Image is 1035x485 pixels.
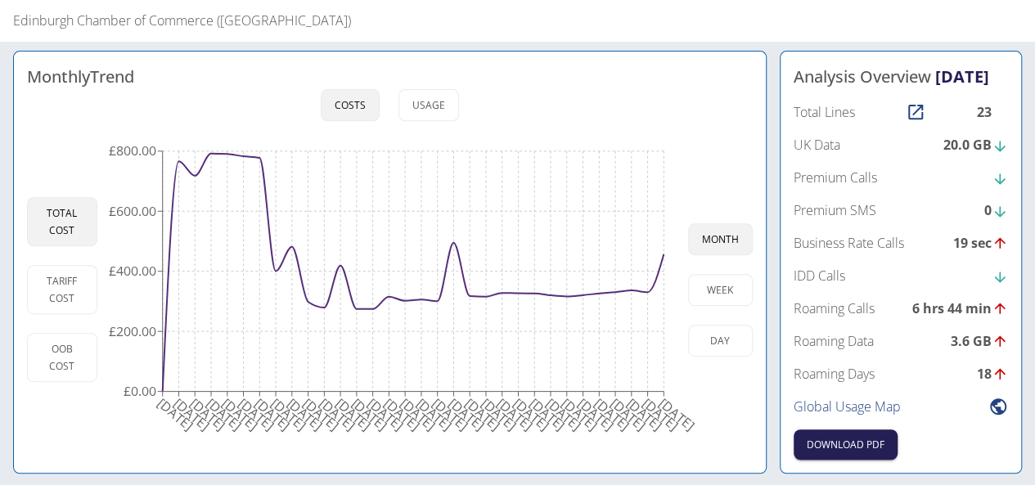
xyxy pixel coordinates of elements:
[169,394,212,434] tspan: [DATE]
[794,102,855,122] p: Total Lines
[953,233,1008,253] div: 19 sec
[655,394,697,434] tspan: [DATE]
[123,382,155,400] tspan: £0.00
[794,397,1008,416] a: Global Usage Map
[794,102,1008,122] a: Total Lines23
[396,394,439,434] tspan: [DATE]
[794,200,876,220] p: Premium SMS
[794,299,875,318] p: Roaming Calls
[13,11,351,30] a: Edinburgh Chamber of Commerce ([GEOGRAPHIC_DATA])
[623,394,665,434] tspan: [DATE]
[794,397,901,416] p: Global Usage Map
[108,262,155,280] tspan: £400.00
[794,233,1008,253] a: Business Rate Calls19 sec
[794,135,1008,155] a: UK Data20.0 GB
[154,394,196,434] tspan: [DATE]
[794,331,1008,351] a: Roaming Data3.6 GB
[794,200,1008,220] a: Premium SMS0
[27,197,97,246] button: Total Cost
[688,223,753,255] button: month
[794,364,875,384] p: Roaming Days
[412,394,455,434] tspan: [DATE]
[525,394,568,434] tspan: [DATE]
[299,394,342,434] tspan: [DATE]
[794,233,904,253] p: Business Rate Calls
[398,89,459,121] button: Usage
[688,274,753,306] button: week
[794,331,874,351] p: Roaming Data
[639,394,682,434] tspan: [DATE]
[951,331,1008,351] div: 3.6 GB
[250,394,293,434] tspan: [DATE]
[943,135,1008,155] div: 20.0 GB
[794,429,898,460] button: Download PDF
[606,394,649,434] tspan: [DATE]
[108,322,155,340] tspan: £200.00
[461,394,503,434] tspan: [DATE]
[202,394,245,434] tspan: [DATE]
[27,265,97,314] button: Tariff Cost
[27,65,134,89] h4: Monthly Trend
[794,266,1008,285] a: IDD Calls
[364,394,407,434] tspan: [DATE]
[574,394,617,434] tspan: [DATE]
[794,364,1008,384] a: Roaming Days18
[794,299,1008,318] a: Roaming Calls6 hrs 44 min
[794,168,877,187] p: Premium Calls
[493,394,536,434] tspan: [DATE]
[935,65,989,88] span: [DATE]
[444,394,487,434] tspan: [DATE]
[108,141,155,159] tspan: £800.00
[267,394,309,434] tspan: [DATE]
[27,333,97,382] button: OOB Cost
[186,394,228,434] tspan: [DATE]
[912,299,1008,318] div: 6 hrs 44 min
[688,325,753,357] button: day
[794,65,1008,89] h4: Analysis Overview
[977,364,1008,384] div: 18
[794,135,840,155] p: UK Data
[558,394,601,434] tspan: [DATE]
[283,394,326,434] tspan: [DATE]
[542,394,584,434] tspan: [DATE]
[380,394,422,434] tspan: [DATE]
[794,266,845,285] p: IDD Calls
[429,394,471,434] tspan: [DATE]
[108,202,155,220] tspan: £600.00
[315,394,358,434] tspan: [DATE]
[321,89,380,121] button: Costs
[977,102,1008,122] div: 23
[477,394,520,434] tspan: [DATE]
[348,394,390,434] tspan: [DATE]
[331,394,374,434] tspan: [DATE]
[590,394,632,434] tspan: [DATE]
[235,394,277,434] tspan: [DATE]
[984,200,1008,220] div: 0
[218,394,261,434] tspan: [DATE]
[510,394,552,434] tspan: [DATE]
[794,168,1008,187] a: Premium Calls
